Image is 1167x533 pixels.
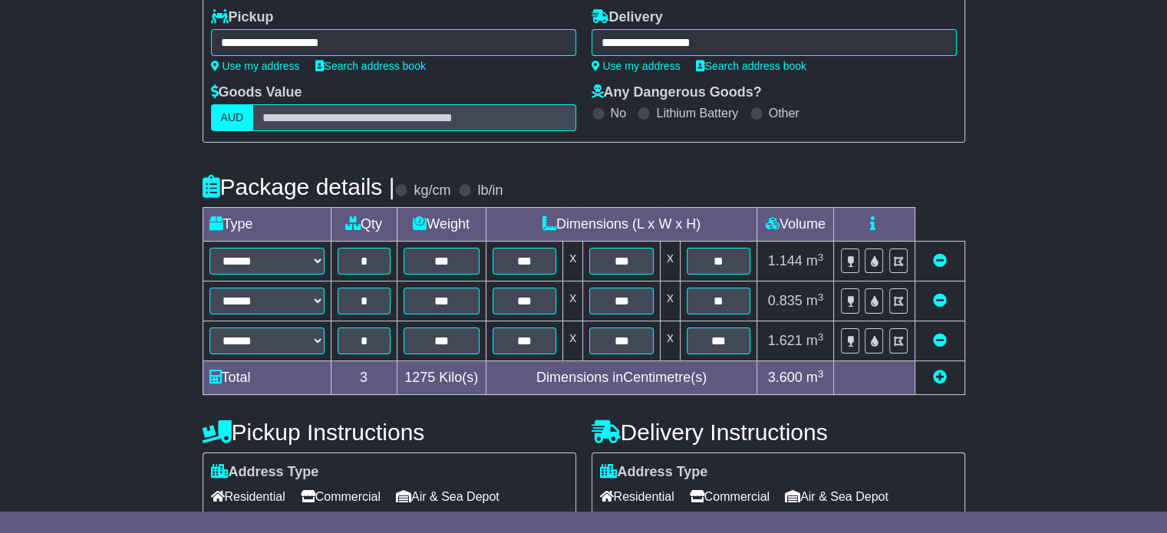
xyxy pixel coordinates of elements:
span: 0.835 [768,293,803,308]
td: 3 [331,361,397,395]
a: Add new item [933,370,947,385]
td: x [660,281,680,321]
span: Commercial [301,485,381,508]
label: Delivery [592,9,663,26]
label: Address Type [211,464,319,481]
sup: 3 [818,331,824,343]
span: Residential [600,485,674,508]
span: Residential [211,485,285,508]
td: Dimensions (L x W x H) [486,208,757,242]
label: Any Dangerous Goods? [592,84,762,101]
label: Pickup [211,9,274,26]
span: Air & Sea Depot [785,485,888,508]
label: Goods Value [211,84,302,101]
a: Remove this item [933,333,947,348]
a: Use my address [592,60,681,72]
td: x [563,321,583,361]
span: m [806,333,824,348]
td: Type [203,208,331,242]
a: Remove this item [933,253,947,268]
td: Total [203,361,331,395]
h4: Delivery Instructions [592,419,965,445]
label: Other [769,106,799,120]
span: Air & Sea Depot [396,485,499,508]
label: AUD [211,104,254,131]
span: 1.144 [768,253,803,268]
span: 1275 [404,370,435,385]
a: Search address book [696,60,806,72]
label: Lithium Battery [656,106,738,120]
a: Remove this item [933,293,947,308]
span: m [806,370,824,385]
label: kg/cm [414,183,450,199]
td: Volume [757,208,834,242]
h4: Package details | [203,174,395,199]
sup: 3 [818,252,824,263]
span: 3.600 [768,370,803,385]
span: m [806,253,824,268]
td: Qty [331,208,397,242]
td: Kilo(s) [397,361,486,395]
a: Use my address [211,60,300,72]
td: x [660,321,680,361]
a: Search address book [315,60,426,72]
label: lb/in [477,183,503,199]
span: 1.621 [768,333,803,348]
label: Address Type [600,464,708,481]
td: Weight [397,208,486,242]
td: Dimensions in Centimetre(s) [486,361,757,395]
h4: Pickup Instructions [203,419,576,445]
label: No [611,106,626,120]
td: x [563,281,583,321]
span: Commercial [690,485,770,508]
sup: 3 [818,291,824,303]
sup: 3 [818,368,824,380]
td: x [660,242,680,281]
span: m [806,293,824,308]
td: x [563,242,583,281]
